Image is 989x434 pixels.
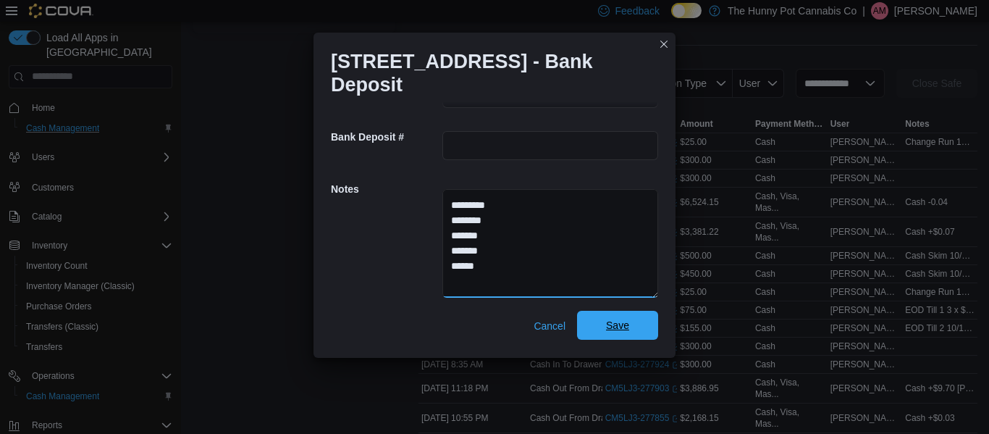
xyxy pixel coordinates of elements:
button: Closes this modal window [655,36,673,53]
h5: Bank Deposit # [331,122,439,151]
span: Save [606,318,629,333]
button: Cancel [528,312,571,341]
h1: [STREET_ADDRESS] - Bank Deposit [331,50,647,96]
h5: Notes [331,175,439,204]
button: Save [577,311,658,340]
span: Cancel [534,319,565,333]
